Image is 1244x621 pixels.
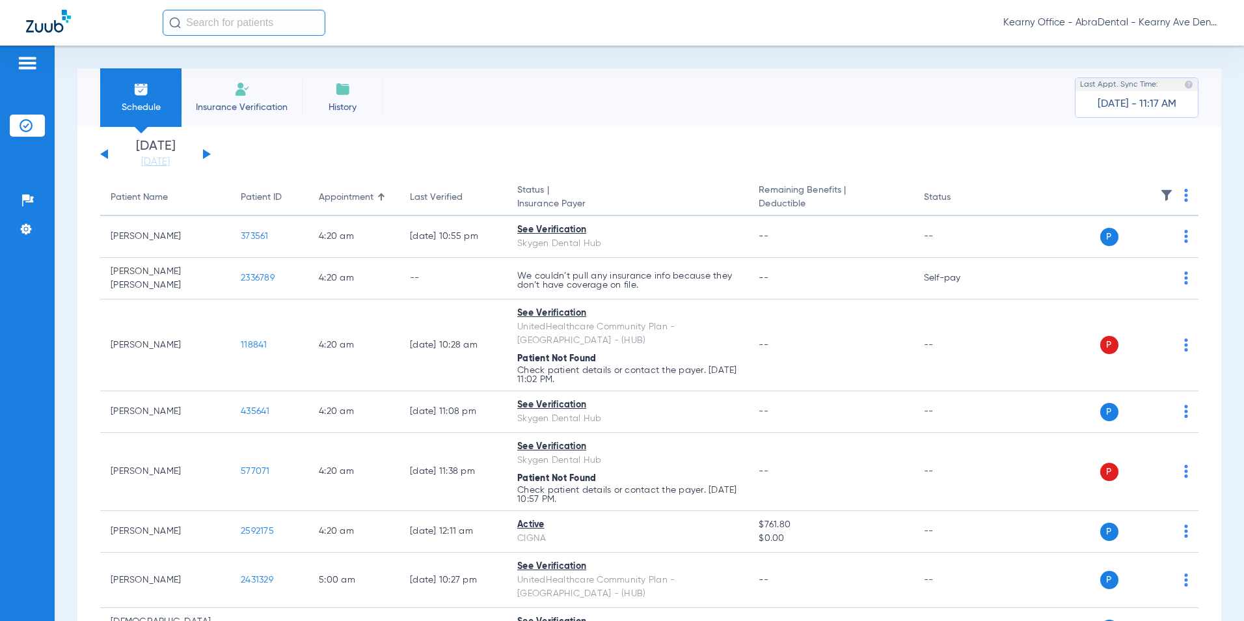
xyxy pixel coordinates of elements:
img: Manual Insurance Verification [234,81,250,97]
td: -- [913,391,1001,433]
span: P [1100,523,1118,541]
img: group-dot-blue.svg [1184,230,1188,243]
div: See Verification [517,398,738,412]
td: 4:20 AM [308,433,399,511]
img: group-dot-blue.svg [1184,271,1188,284]
span: -- [759,407,768,416]
span: Insurance Payer [517,197,738,211]
td: [PERSON_NAME] [100,299,230,391]
span: 118841 [241,340,267,350]
span: 435641 [241,407,270,416]
img: group-dot-blue.svg [1184,338,1188,352]
li: [DATE] [116,140,195,169]
td: [DATE] 10:27 PM [399,553,507,608]
span: [DATE] - 11:17 AM [1098,98,1176,111]
td: [DATE] 11:38 PM [399,433,507,511]
div: Patient Name [111,191,220,204]
span: -- [759,575,768,585]
span: Insurance Verification [191,101,292,114]
span: Deductible [759,197,902,211]
span: Schedule [110,101,172,114]
div: Last Verified [410,191,496,204]
img: group-dot-blue.svg [1184,405,1188,418]
div: CIGNA [517,532,738,545]
div: Appointment [319,191,389,204]
span: History [312,101,373,114]
img: Schedule [133,81,149,97]
div: Skygen Dental Hub [517,412,738,426]
span: P [1100,463,1118,481]
td: [PERSON_NAME] [100,433,230,511]
span: -- [759,467,768,476]
td: -- [399,258,507,299]
span: Last Appt. Sync Time: [1080,78,1158,91]
th: Status | [507,180,748,216]
span: -- [759,232,768,241]
td: 4:20 AM [308,299,399,391]
span: 2336789 [241,273,275,283]
td: [DATE] 11:08 PM [399,391,507,433]
td: -- [913,511,1001,553]
td: 4:20 AM [308,216,399,258]
img: Zuub Logo [26,10,71,33]
td: [PERSON_NAME] [100,553,230,608]
span: 373561 [241,232,269,241]
td: [PERSON_NAME] [100,391,230,433]
td: [PERSON_NAME] [100,511,230,553]
div: See Verification [517,307,738,320]
span: 577071 [241,467,270,476]
img: group-dot-blue.svg [1184,525,1188,538]
span: Kearny Office - AbraDental - Kearny Ave Dental, LLC - Kearny General [1003,16,1218,29]
img: last sync help info [1184,80,1193,89]
div: Last Verified [410,191,463,204]
iframe: Chat Widget [1179,559,1244,621]
td: -- [913,216,1001,258]
span: P [1100,403,1118,421]
span: P [1100,228,1118,246]
div: See Verification [517,223,738,237]
div: Skygen Dental Hub [517,454,738,467]
div: Patient ID [241,191,282,204]
input: Search for patients [163,10,325,36]
div: UnitedHealthcare Community Plan - [GEOGRAPHIC_DATA] - (HUB) [517,320,738,348]
td: [DATE] 12:11 AM [399,511,507,553]
span: -- [759,340,768,350]
td: [PERSON_NAME] [PERSON_NAME] [100,258,230,299]
img: group-dot-blue.svg [1184,189,1188,202]
img: hamburger-icon [17,55,38,71]
td: [PERSON_NAME] [100,216,230,258]
span: $0.00 [759,532,902,545]
span: Patient Not Found [517,354,596,363]
img: group-dot-blue.svg [1184,465,1188,478]
td: Self-pay [913,258,1001,299]
img: History [335,81,351,97]
span: $761.80 [759,518,902,532]
th: Status [913,180,1001,216]
div: UnitedHealthcare Community Plan - [GEOGRAPHIC_DATA] - (HUB) [517,573,738,601]
span: P [1100,336,1118,354]
span: 2592175 [241,527,274,536]
a: [DATE] [116,156,195,169]
span: 2431329 [241,575,273,585]
td: [DATE] 10:28 AM [399,299,507,391]
div: Appointment [319,191,373,204]
td: 5:00 AM [308,553,399,608]
td: [DATE] 10:55 PM [399,216,507,258]
img: Search Icon [169,17,181,29]
span: P [1100,571,1118,589]
div: See Verification [517,560,738,573]
img: filter.svg [1160,189,1173,202]
div: Skygen Dental Hub [517,237,738,251]
td: 4:20 AM [308,258,399,299]
td: -- [913,433,1001,511]
td: -- [913,299,1001,391]
span: -- [759,273,768,283]
td: 4:20 AM [308,511,399,553]
div: Patient ID [241,191,298,204]
th: Remaining Benefits | [748,180,913,216]
td: 4:20 AM [308,391,399,433]
div: Patient Name [111,191,168,204]
div: See Verification [517,440,738,454]
td: -- [913,553,1001,608]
